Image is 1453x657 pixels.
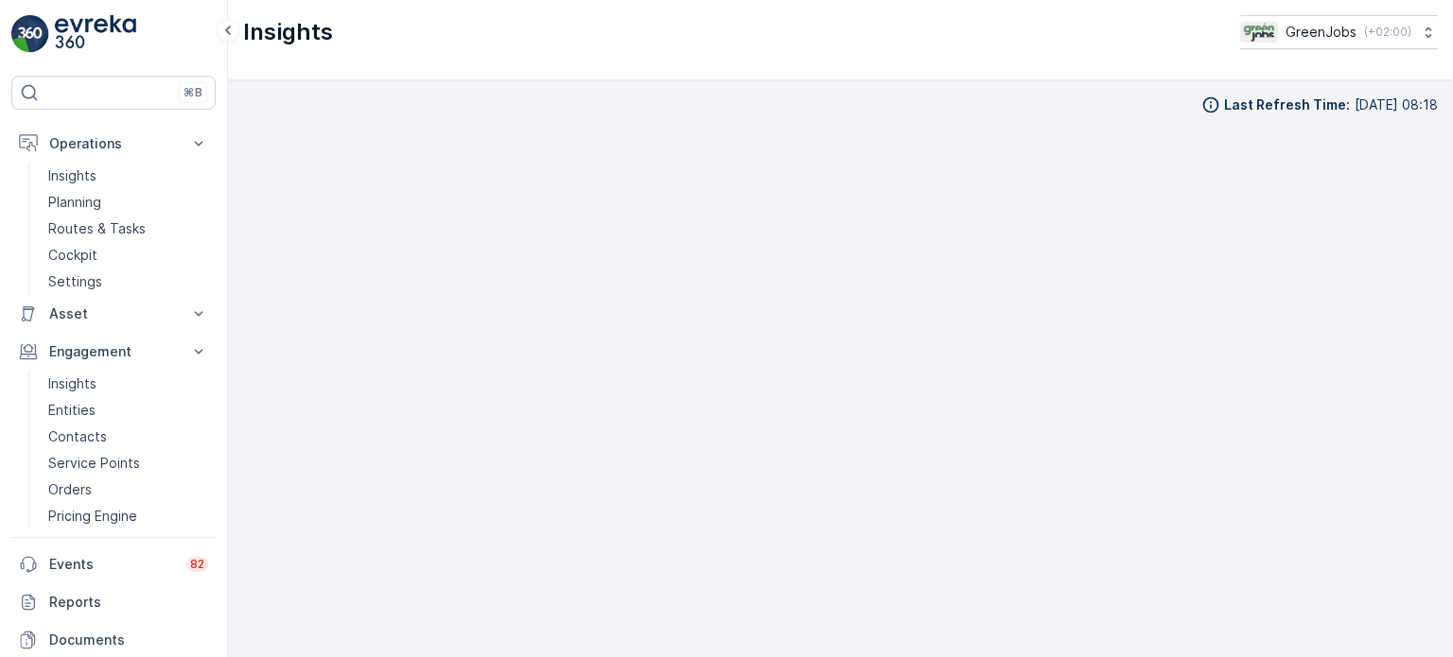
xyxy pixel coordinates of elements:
[1240,22,1278,43] img: Green_Jobs_Logo.png
[41,216,216,242] a: Routes & Tasks
[48,480,92,499] p: Orders
[49,593,208,612] p: Reports
[1224,95,1350,114] p: Last Refresh Time :
[49,555,175,574] p: Events
[1286,23,1357,42] p: GreenJobs
[49,342,178,361] p: Engagement
[1240,15,1438,49] button: GreenJobs(+02:00)
[41,268,216,295] a: Settings
[41,476,216,503] a: Orders
[41,189,216,216] a: Planning
[48,427,107,446] p: Contacts
[41,371,216,397] a: Insights
[48,374,96,393] p: Insights
[11,125,216,163] button: Operations
[41,397,216,424] a: Entities
[41,424,216,450] a: Contacts
[48,193,101,212] p: Planning
[49,304,178,323] p: Asset
[41,450,216,476] a: Service Points
[55,15,136,53] img: logo_light-DOdMpM7g.png
[41,242,216,268] a: Cockpit
[48,166,96,185] p: Insights
[41,503,216,529] a: Pricing Engine
[11,545,216,583] a: Events82
[11,295,216,333] button: Asset
[48,401,96,420] p: Entities
[243,17,333,47] p: Insights
[184,85,202,100] p: ⌘B
[48,454,140,473] p: Service Points
[41,163,216,189] a: Insights
[48,272,102,291] p: Settings
[48,507,137,526] p: Pricing Engine
[11,15,49,53] img: logo
[49,134,178,153] p: Operations
[1355,95,1438,114] p: [DATE] 08:18
[11,333,216,371] button: Engagement
[190,557,204,572] p: 82
[49,631,208,649] p: Documents
[1364,25,1411,40] p: ( +02:00 )
[48,219,146,238] p: Routes & Tasks
[11,583,216,621] a: Reports
[48,246,97,265] p: Cockpit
